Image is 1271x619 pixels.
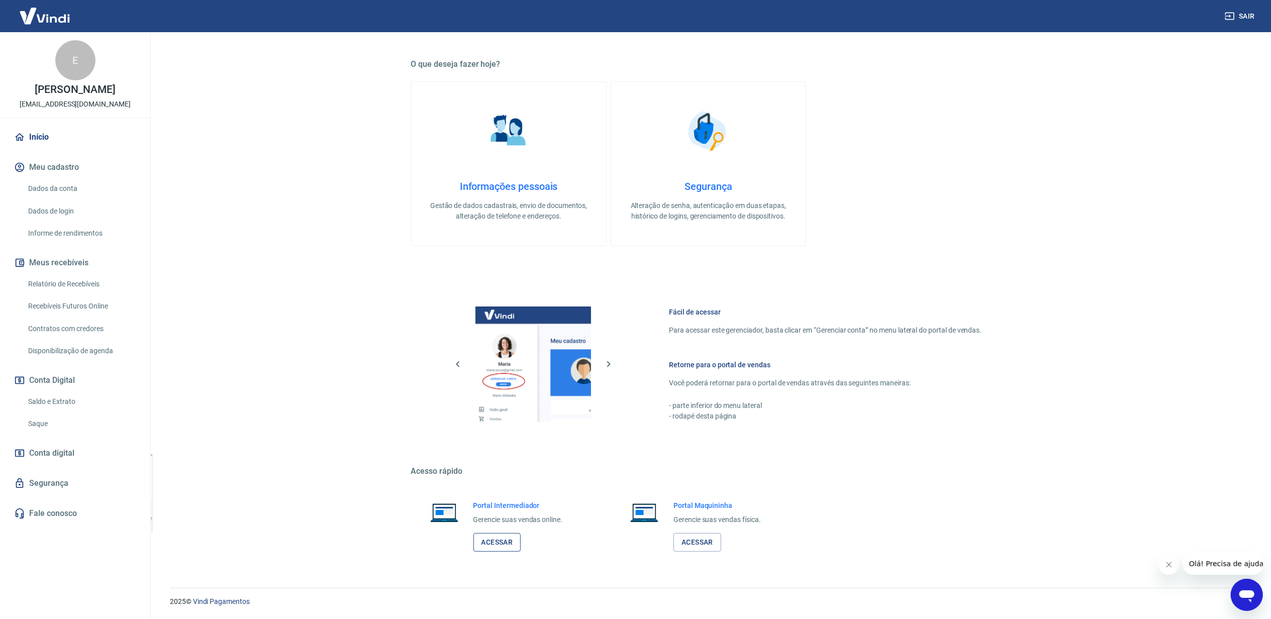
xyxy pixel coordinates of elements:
[411,81,607,246] a: Informações pessoaisInformações pessoaisGestão de dados cadastrais, envio de documentos, alteraçã...
[623,500,665,525] img: Imagem de um notebook aberto
[475,306,591,422] img: Imagem da dashboard mostrando o botão de gerenciar conta na sidebar no lado esquerdo
[12,472,138,494] a: Segurança
[20,99,131,110] p: [EMAIL_ADDRESS][DOMAIN_NAME]
[669,360,982,370] h6: Retorne para o portal de vendas
[53,59,77,66] div: Domínio
[673,514,761,525] p: Gerencie suas vendas física.
[1183,553,1263,575] iframe: Mensagem da empresa
[24,201,138,222] a: Dados de login
[673,500,761,510] h6: Portal Maquininha
[24,274,138,294] a: Relatório de Recebíveis
[473,533,521,552] a: Acessar
[423,500,465,525] img: Imagem de um notebook aberto
[411,466,1006,476] h5: Acesso rápido
[29,446,74,460] span: Conta digital
[669,307,982,317] h6: Fácil de acessar
[483,106,534,156] img: Informações pessoais
[193,597,250,605] a: Vindi Pagamentos
[669,400,982,411] p: - parte inferior do menu lateral
[669,411,982,422] p: - rodapé desta página
[24,296,138,317] a: Recebíveis Futuros Online
[170,596,1247,607] p: 2025 ©
[24,391,138,412] a: Saldo e Extrato
[1159,555,1179,575] iframe: Fechar mensagem
[42,58,50,66] img: tab_domain_overview_orange.svg
[683,106,733,156] img: Segurança
[411,59,1006,69] h5: O que deseja fazer hoje?
[16,16,24,24] img: logo_orange.svg
[24,178,138,199] a: Dados da conta
[24,341,138,361] a: Disponibilização de agenda
[12,156,138,178] button: Meu cadastro
[12,369,138,391] button: Conta Digital
[28,16,49,24] div: v 4.0.25
[12,502,138,525] a: Fale conosco
[627,180,790,192] h4: Segurança
[6,7,84,15] span: Olá! Precisa de ajuda?
[1231,579,1263,611] iframe: Botão para abrir a janela de mensagens
[12,1,77,31] img: Vindi
[35,84,115,95] p: [PERSON_NAME]
[1223,7,1259,26] button: Sair
[24,414,138,434] a: Saque
[12,126,138,148] a: Início
[611,81,806,246] a: SegurançaSegurançaAlteração de senha, autenticação em duas etapas, histórico de logins, gerenciam...
[627,200,790,222] p: Alteração de senha, autenticação em duas etapas, histórico de logins, gerenciamento de dispositivos.
[473,514,563,525] p: Gerencie suas vendas online.
[55,40,95,80] div: E
[117,59,161,66] div: Palavras-chave
[16,26,24,34] img: website_grey.svg
[24,223,138,244] a: Informe de rendimentos
[673,533,721,552] a: Acessar
[428,180,590,192] h4: Informações pessoais
[24,319,138,339] a: Contratos com credores
[669,325,982,336] p: Para acessar este gerenciador, basta clicar em “Gerenciar conta” no menu lateral do portal de ven...
[669,378,982,388] p: Você poderá retornar para o portal de vendas através das seguintes maneiras:
[473,500,563,510] h6: Portal Intermediador
[106,58,114,66] img: tab_keywords_by_traffic_grey.svg
[12,252,138,274] button: Meus recebíveis
[26,26,144,34] div: [PERSON_NAME]: [DOMAIN_NAME]
[12,442,138,464] a: Conta digital
[428,200,590,222] p: Gestão de dados cadastrais, envio de documentos, alteração de telefone e endereços.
